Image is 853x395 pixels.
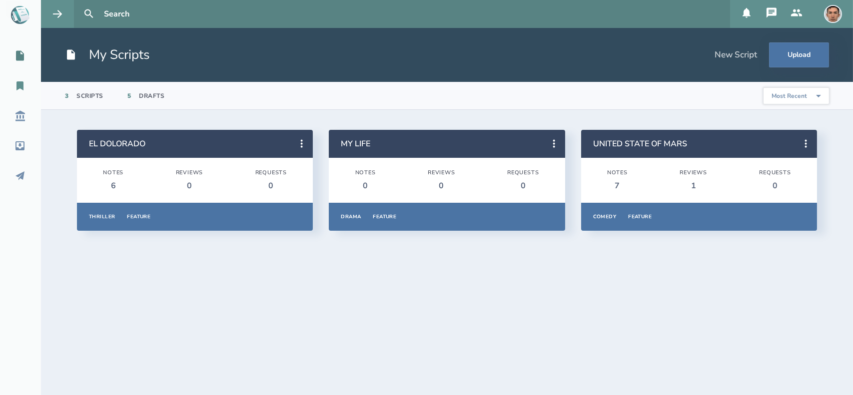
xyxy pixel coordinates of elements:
[127,213,150,220] div: Feature
[680,180,707,191] div: 1
[127,92,131,100] div: 5
[89,138,145,149] a: EL DOLORADO
[176,180,203,191] div: 0
[103,169,123,176] div: Notes
[507,169,539,176] div: Requests
[593,138,687,149] a: UNITED STATE OF MARS
[373,213,396,220] div: Feature
[255,180,287,191] div: 0
[428,169,455,176] div: Reviews
[77,92,104,100] div: Scripts
[355,169,376,176] div: Notes
[759,169,791,176] div: Requests
[341,138,370,149] a: MY LIFE
[769,42,829,67] button: Upload
[607,180,628,191] div: 7
[628,213,652,220] div: Feature
[103,180,123,191] div: 6
[139,92,165,100] div: Drafts
[65,92,69,100] div: 3
[680,169,707,176] div: Reviews
[428,180,455,191] div: 0
[65,46,150,64] h1: My Scripts
[89,213,115,220] div: Thriller
[255,169,287,176] div: Requests
[507,180,539,191] div: 0
[176,169,203,176] div: Reviews
[341,213,361,220] div: Drama
[715,49,757,60] div: New Script
[759,180,791,191] div: 0
[824,5,842,23] img: user_1756948650-crop.jpg
[607,169,628,176] div: Notes
[593,213,617,220] div: Comedy
[355,180,376,191] div: 0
